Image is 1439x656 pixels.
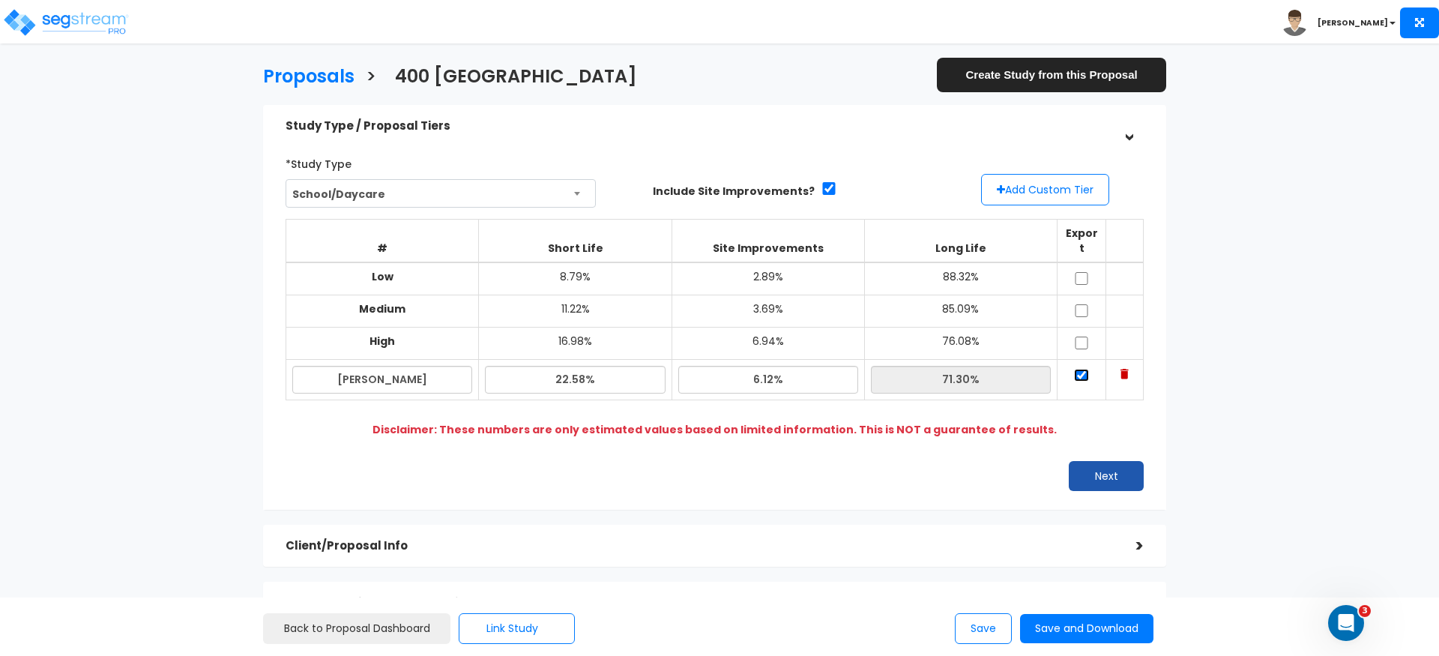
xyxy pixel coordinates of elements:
h5: Study Type / Proposal Tiers [286,120,1114,133]
td: 8.79% [479,262,672,295]
td: 11.22% [479,295,672,327]
td: 2.89% [672,262,864,295]
label: *Study Type [286,151,352,172]
a: 400 [GEOGRAPHIC_DATA] [384,52,637,97]
td: 16.98% [479,327,672,359]
span: School/Daycare [286,180,595,208]
th: # [286,219,479,262]
label: Include Site Improvements? [653,184,815,199]
b: Disclaimer: These numbers are only estimated values based on limited information. This is NOT a g... [372,422,1057,437]
h3: Proposals [263,67,355,90]
b: Medium [359,301,405,316]
b: Low [372,269,393,284]
button: Next [1069,461,1144,491]
th: Short Life [479,219,672,262]
td: 85.09% [864,295,1057,327]
div: > [1114,592,1144,615]
div: > [1114,535,1144,558]
b: High [369,334,395,349]
a: Proposals [252,52,355,97]
button: Save [955,613,1012,644]
th: Site Improvements [672,219,864,262]
h3: 400 [GEOGRAPHIC_DATA] [395,67,637,90]
th: Export [1058,219,1106,262]
td: 3.69% [672,295,864,327]
span: 3 [1359,605,1371,617]
span: School/Daycare [286,179,596,208]
button: Add Custom Tier [981,174,1109,205]
a: Create Study from this Proposal [937,58,1166,91]
img: avatar.png [1282,10,1308,36]
td: 6.94% [672,327,864,359]
img: logo_pro_r.png [2,7,130,37]
iframe: Intercom live chat [1328,605,1364,641]
h3: > [366,67,376,90]
button: Save and Download [1020,614,1153,643]
button: Link Study [459,613,575,644]
div: > [1117,112,1140,142]
td: 76.08% [864,327,1057,359]
th: Long Life [864,219,1057,262]
b: [PERSON_NAME] [1318,17,1388,28]
h5: Client/Proposal Info [286,540,1114,553]
td: 88.32% [864,262,1057,295]
img: Trash Icon [1120,369,1129,379]
a: Back to Proposal Dashboard [263,613,450,644]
